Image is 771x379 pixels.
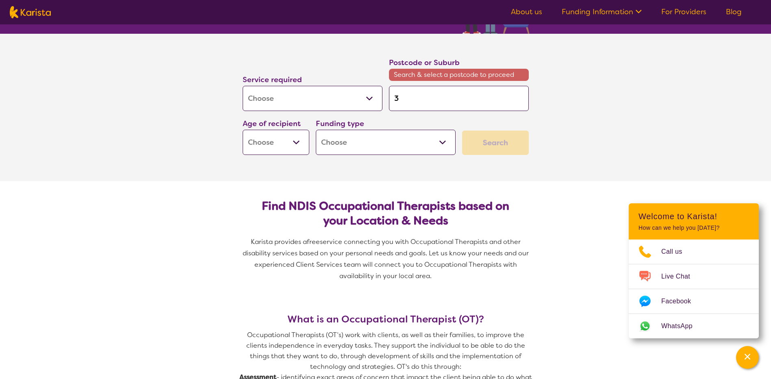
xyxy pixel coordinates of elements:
[562,7,642,17] a: Funding Information
[639,224,749,231] p: How can we help you [DATE]?
[726,7,742,17] a: Blog
[251,237,307,246] span: Karista provides a
[661,7,706,17] a: For Providers
[249,199,522,228] h2: Find NDIS Occupational Therapists based on your Location & Needs
[389,69,529,81] span: Search & select a postcode to proceed
[239,314,532,325] h3: What is an Occupational Therapist (OT)?
[629,314,759,338] a: Web link opens in a new tab.
[243,119,301,129] label: Age of recipient
[661,320,702,332] span: WhatsApp
[389,86,529,111] input: Type
[239,330,532,372] p: Occupational Therapists (OT’s) work with clients, as well as their families, to improve the clien...
[629,240,759,338] ul: Choose channel
[10,6,51,18] img: Karista logo
[243,237,530,280] span: service connecting you with Occupational Therapists and other disability services based on your p...
[389,58,460,68] label: Postcode or Suburb
[629,203,759,338] div: Channel Menu
[316,119,364,129] label: Funding type
[639,211,749,221] h2: Welcome to Karista!
[511,7,542,17] a: About us
[736,346,759,369] button: Channel Menu
[307,237,320,246] span: free
[661,295,701,307] span: Facebook
[243,75,302,85] label: Service required
[661,270,700,283] span: Live Chat
[661,246,692,258] span: Call us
